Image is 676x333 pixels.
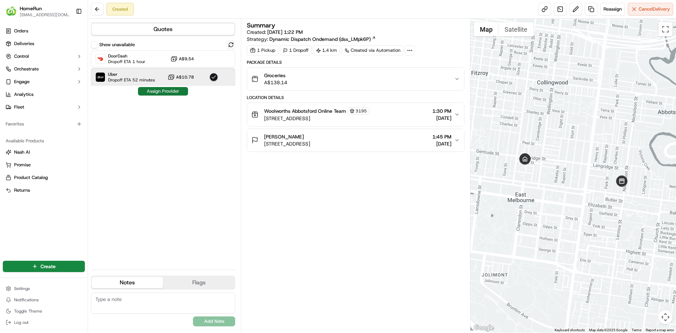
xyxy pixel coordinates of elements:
button: Show satellite imagery [499,22,533,36]
span: [DATE] [432,115,451,122]
span: A$10.78 [176,74,194,80]
button: A$9.54 [170,55,194,62]
img: DoorDash [96,54,105,63]
button: Show street map [474,22,499,36]
span: [PERSON_NAME] [264,133,304,140]
span: Deliveries [14,41,34,47]
a: Dynamic Dispatch Ondemand (dss_LMpk6P) [269,36,376,43]
h3: Summary [247,22,275,29]
a: Promise [6,162,82,168]
span: Knowledge Base [14,102,54,109]
img: Nash [7,7,21,21]
span: [STREET_ADDRESS] [264,115,369,122]
button: Start new chat [120,69,128,78]
button: Map camera controls [658,310,672,324]
button: Nash AI [3,147,85,158]
button: Fleet [3,101,85,113]
span: Reassign [603,6,622,12]
button: Notifications [3,295,85,305]
div: We're available if you need us! [24,74,89,80]
span: Groceries [264,72,287,79]
span: Dropoff ETA 52 minutes [108,77,155,83]
span: Woolworths Abbotsford Online Team [264,107,346,115]
span: Uber [108,72,155,77]
button: Quotes [92,24,234,35]
span: Control [14,53,29,60]
button: Settings [3,284,85,294]
button: Woolworths Abbotsford Online Team3195[STREET_ADDRESS]1:30 PM[DATE] [247,103,464,126]
button: GroceriesA$138.14 [247,68,464,90]
span: 1:45 PM [432,133,451,140]
button: Create [3,261,85,272]
p: Welcome 👋 [7,28,128,39]
span: Orchestrate [14,66,39,72]
span: [DATE] [432,140,451,147]
span: Settings [14,286,30,291]
span: 3195 [356,108,367,114]
a: Deliveries [3,38,85,49]
div: Package Details [247,60,464,65]
div: Start new chat [24,67,115,74]
button: Engage [3,76,85,87]
div: Location Details [247,95,464,100]
button: Assign Provider [138,87,188,95]
span: Log out [14,320,29,325]
div: Favorites [3,118,85,130]
span: 1:30 PM [432,107,451,115]
span: Nash AI [14,149,30,155]
span: Dynamic Dispatch Ondemand (dss_LMpk6P) [269,36,371,43]
span: Toggle Theme [14,308,42,314]
span: A$138.14 [264,79,287,86]
button: [EMAIL_ADDRESS][DOMAIN_NAME] [20,12,70,18]
a: Powered byPylon [50,119,85,125]
a: Analytics [3,89,85,100]
span: [STREET_ADDRESS] [264,140,310,147]
a: Terms (opens in new tab) [632,328,641,332]
button: Log out [3,317,85,327]
button: Toggle fullscreen view [658,22,672,36]
button: A$10.78 [168,74,194,81]
div: Strategy: [247,36,376,43]
button: Keyboard shortcuts [555,328,585,333]
span: A$9.54 [179,56,194,62]
a: Returns [6,187,82,193]
a: Nash AI [6,149,82,155]
span: Pylon [70,119,85,125]
img: Uber [96,73,105,82]
span: Create [40,263,56,270]
span: Dropoff ETA 1 hour [108,59,145,64]
input: Got a question? Start typing here... [18,45,127,53]
a: Open this area in Google Maps (opens a new window) [472,323,495,333]
button: Control [3,51,85,62]
span: Promise [14,162,31,168]
span: Returns [14,187,30,193]
span: Map data ©2025 Google [589,328,627,332]
div: 1.4 km [313,45,340,55]
span: Orders [14,28,28,34]
button: Notes [92,277,163,288]
span: Notifications [14,297,39,303]
button: Toggle Theme [3,306,85,316]
button: Flags [163,277,234,288]
div: 📗 [7,103,13,109]
span: Analytics [14,91,33,98]
button: Returns [3,185,85,196]
button: HomeRunHomeRun[EMAIL_ADDRESS][DOMAIN_NAME] [3,3,73,20]
span: [DATE] 1:22 PM [267,29,303,35]
img: 1736555255976-a54dd68f-1ca7-489b-9aae-adbdc363a1c4 [7,67,20,80]
span: DoorDash [108,53,145,59]
button: HomeRun [20,5,42,12]
button: Orchestrate [3,63,85,75]
div: 💻 [60,103,65,109]
div: 1 Pickup [247,45,278,55]
img: HomeRun [6,6,17,17]
button: CancelDelivery [628,3,673,16]
button: Product Catalog [3,172,85,183]
span: API Documentation [67,102,113,109]
span: Fleet [14,104,24,110]
a: 💻API Documentation [57,99,116,112]
a: Created via Automation [342,45,403,55]
button: Promise [3,159,85,171]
